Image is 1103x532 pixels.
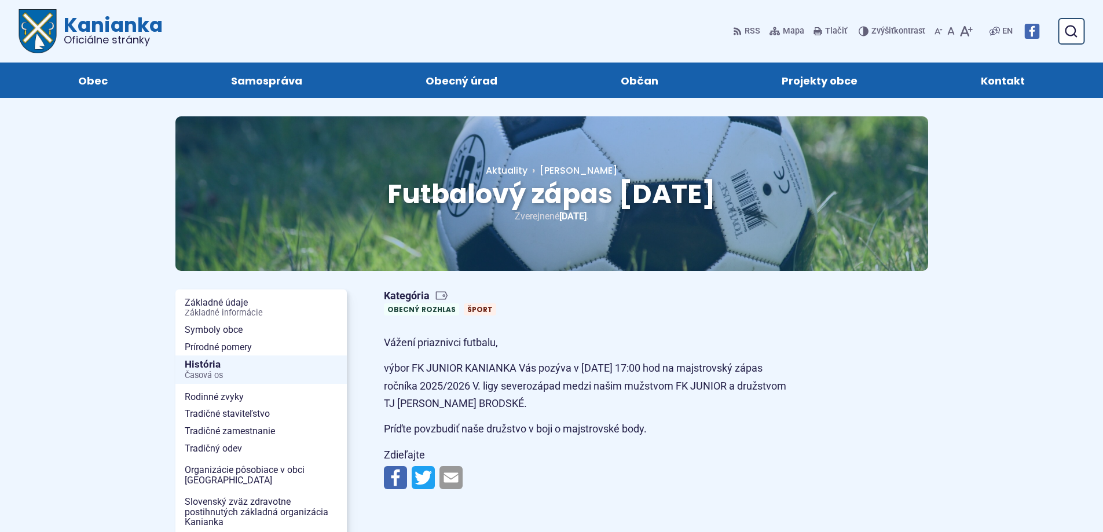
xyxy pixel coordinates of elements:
[1002,24,1013,38] span: EN
[185,388,338,406] span: Rodinné zvyky
[745,24,760,38] span: RSS
[185,321,338,339] span: Symboly obce
[185,309,338,318] span: Základné informácie
[957,19,975,43] button: Zväčšiť veľkosť písma
[175,388,347,406] a: Rodinné zvyky
[931,63,1075,98] a: Kontakt
[175,355,347,384] a: HistóriaČasová os
[175,423,347,440] a: Tradičné zamestnanie
[185,339,338,356] span: Prírodné pomery
[175,321,347,339] a: Symboly obce
[559,211,587,222] span: [DATE]
[767,19,807,43] a: Mapa
[19,9,57,53] img: Prejsť na domovskú stránku
[811,19,849,43] button: Tlačiť
[932,19,945,43] button: Zmenšiť veľkosť písma
[571,63,709,98] a: Občan
[175,461,347,489] a: Organizácie pôsobiace v obci [GEOGRAPHIC_DATA]
[57,15,163,45] span: Kanianka
[19,9,163,53] a: Logo Kanianka, prejsť na domovskú stránku.
[185,461,338,489] span: Organizácie pôsobiace v obci [GEOGRAPHIC_DATA]
[527,164,617,177] a: [PERSON_NAME]
[185,440,338,457] span: Tradičný odev
[185,405,338,423] span: Tradičné staviteľstvo
[375,63,547,98] a: Obecný úrad
[64,35,163,45] span: Oficiálne stránky
[464,303,496,315] a: Šport
[185,355,338,384] span: História
[621,63,658,98] span: Občan
[384,359,795,413] p: výbor FK JUNIOR KANIANKA Vás pozýva v [DATE] 17:00 hod na majstrovský zápas ročníka 2025/2026 V. ...
[733,19,763,43] a: RSS
[175,294,347,321] a: Základné údajeZákladné informácie
[212,208,891,224] p: Zverejnené .
[859,19,928,43] button: Zvýšiťkontrast
[384,466,407,489] img: Zdieľať na Facebooku
[384,289,501,303] span: Kategória
[486,164,527,177] a: Aktuality
[387,175,716,212] span: Futbalový zápas [DATE]
[175,493,347,531] a: Slovenský zväz zdravotne postihnutých základná organizácia Kanianka
[412,466,435,489] img: Zdieľať na Twitteri
[782,63,858,98] span: Projekty obce
[175,405,347,423] a: Tradičné staviteľstvo
[871,26,894,36] span: Zvýšiť
[231,63,302,98] span: Samospráva
[732,63,908,98] a: Projekty obce
[384,334,795,352] p: Vážení priaznivci futbalu,
[185,371,338,380] span: Časová os
[426,63,497,98] span: Obecný úrad
[981,63,1025,98] span: Kontakt
[783,24,804,38] span: Mapa
[384,303,459,315] a: Obecný rozhlas
[945,19,957,43] button: Nastaviť pôvodnú veľkosť písma
[384,420,795,438] p: Príďte povzbudiť naše družstvo v boji o majstrovské body.
[1000,24,1015,38] a: EN
[871,27,925,36] span: kontrast
[185,423,338,440] span: Tradičné zamestnanie
[175,339,347,356] a: Prírodné pomery
[825,27,847,36] span: Tlačiť
[540,164,617,177] span: [PERSON_NAME]
[185,493,338,531] span: Slovenský zväz zdravotne postihnutých základná organizácia Kanianka
[1024,24,1039,39] img: Prejsť na Facebook stránku
[78,63,108,98] span: Obec
[185,294,338,321] span: Základné údaje
[28,63,157,98] a: Obec
[181,63,352,98] a: Samospráva
[439,466,463,489] img: Zdieľať e-mailom
[175,440,347,457] a: Tradičný odev
[384,446,795,464] p: Zdieľajte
